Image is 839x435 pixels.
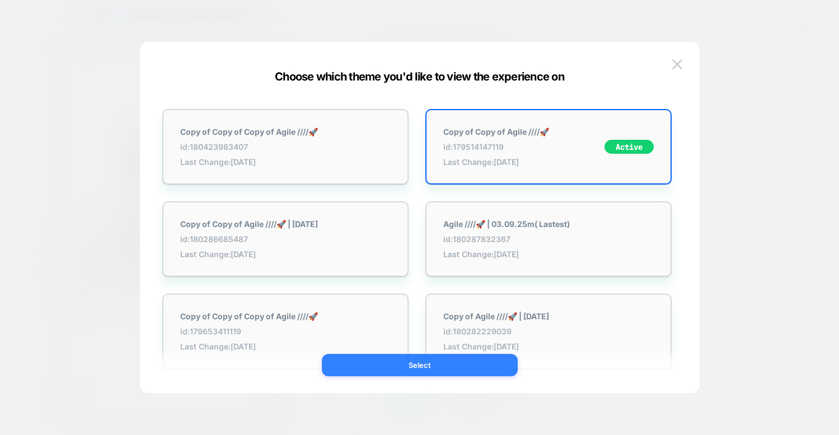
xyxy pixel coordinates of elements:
[11,92,210,159] img: navigation helm
[11,247,210,267] span: Please choose a different page from the list above.
[180,127,318,136] strong: Copy of Copy of Copy of Agile ////🚀
[180,249,318,259] span: Last Change: [DATE]
[322,354,518,376] button: Select
[180,219,318,229] strong: Copy of Copy of Agile ////🚀 | [DATE]
[11,176,210,195] span: Ahoy Sailor
[180,157,318,167] span: Last Change: [DATE]
[140,70,700,83] div: Choose which theme you'd like to view the experience on
[11,206,210,236] span: The URL that was requested has a redirect rule that does not align with your targeted experience.
[180,142,318,152] span: id: 180423983407
[180,342,318,351] span: Last Change: [DATE]
[180,327,318,336] span: id: 179653411119
[180,311,318,321] strong: Copy of Copy of Copy of Agile ////🚀
[180,234,318,244] span: id: 180286685487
